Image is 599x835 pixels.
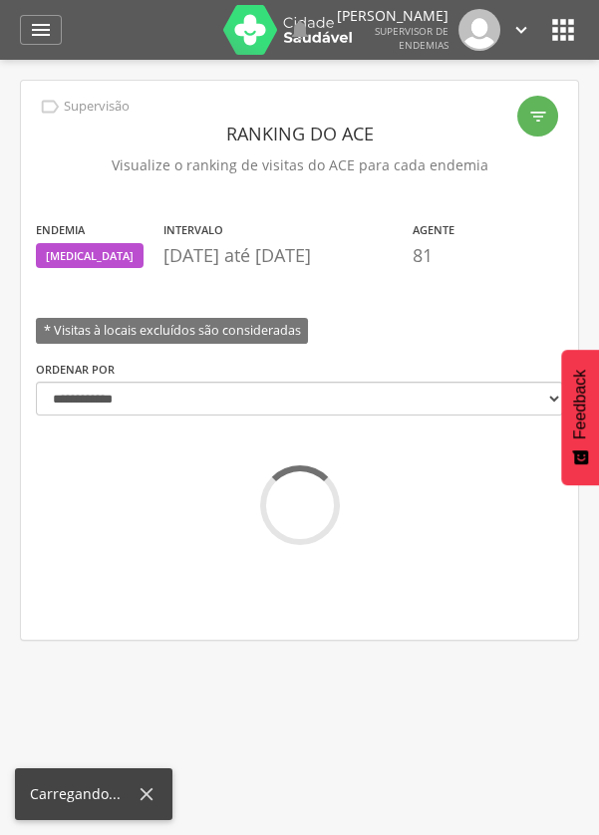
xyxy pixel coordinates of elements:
[36,222,85,238] label: Endemia
[510,9,532,51] a: 
[64,99,130,115] p: Supervisão
[36,362,115,378] label: Ordenar por
[288,18,312,42] i: 
[528,107,548,127] i: 
[20,15,62,45] a: 
[163,222,223,238] label: Intervalo
[36,151,563,179] p: Visualize o ranking de visitas do ACE para cada endemia
[561,350,599,485] button: Feedback - Mostrar pesquisa
[46,248,134,264] span: [MEDICAL_DATA]
[510,19,532,41] i: 
[30,784,136,804] div: Carregando...
[337,9,449,23] p: [PERSON_NAME]
[571,370,589,439] span: Feedback
[36,318,308,343] span: * Visitas à locais excluídos são consideradas
[29,18,53,42] i: 
[413,243,454,269] p: 81
[36,116,563,151] header: Ranking do ACE
[375,24,449,52] span: Supervisor de Endemias
[288,9,312,51] a: 
[547,14,579,46] i: 
[163,243,403,269] p: [DATE] até [DATE]
[39,96,61,118] i: 
[413,222,454,238] label: Agente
